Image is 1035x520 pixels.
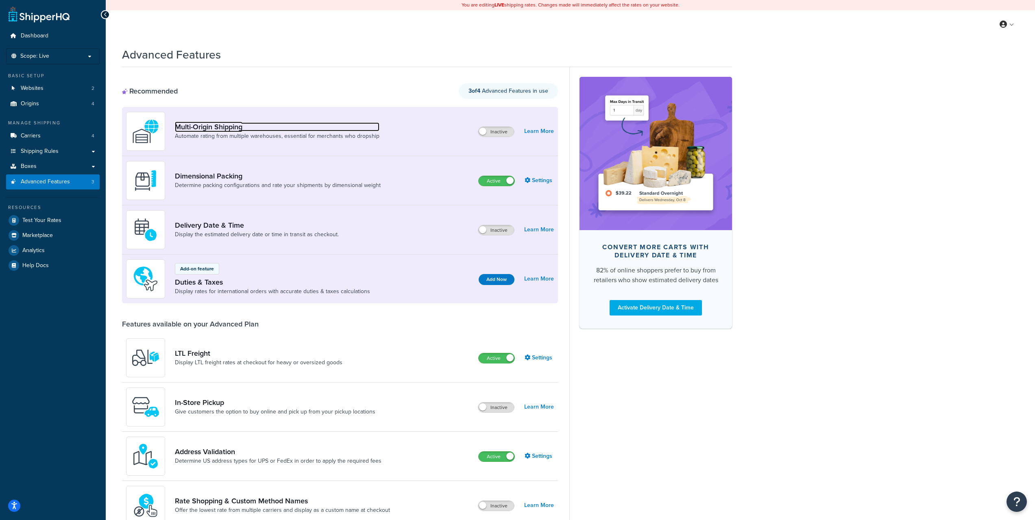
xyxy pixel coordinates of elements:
[6,258,100,273] a: Help Docs
[131,393,160,421] img: wfgcfpwTIucLEAAAAASUVORK5CYII=
[479,353,514,363] label: Active
[22,217,61,224] span: Test Your Rates
[175,506,390,514] a: Offer the lowest rate from multiple carriers and display as a custom name at checkout
[524,224,554,235] a: Learn More
[610,300,702,315] a: Activate Delivery Date & Time
[21,163,37,170] span: Boxes
[21,85,44,92] span: Websites
[6,128,100,144] a: Carriers4
[22,247,45,254] span: Analytics
[6,128,100,144] li: Carriers
[6,159,100,174] a: Boxes
[131,491,160,520] img: icon-duo-feat-rate-shopping-ecdd8bed.png
[175,408,375,416] a: Give customers the option to buy online and pick up from your pickup locations
[468,87,548,95] span: Advanced Features in use
[22,262,49,269] span: Help Docs
[6,96,100,111] a: Origins4
[1007,492,1027,512] button: Open Resource Center
[131,166,160,195] img: DTVBYsAAAAAASUVORK5CYII=
[92,133,94,139] span: 4
[524,401,554,413] a: Learn More
[6,228,100,243] a: Marketplace
[468,87,480,95] strong: 3 of 4
[21,100,39,107] span: Origins
[6,174,100,189] a: Advanced Features3
[592,89,720,218] img: feature-image-ddt-36eae7f7280da8017bfb280eaccd9c446f90b1fe08728e4019434db127062ab4.png
[21,133,41,139] span: Carriers
[21,33,48,39] span: Dashboard
[21,178,70,185] span: Advanced Features
[478,501,514,511] label: Inactive
[524,126,554,137] a: Learn More
[6,96,100,111] li: Origins
[524,273,554,285] a: Learn More
[175,132,379,140] a: Automate rating from multiple warehouses, essential for merchants who dropship
[478,225,514,235] label: Inactive
[175,122,379,131] a: Multi-Origin Shipping
[6,28,100,44] a: Dashboard
[131,442,160,470] img: kIG8fy0lQAAAABJRU5ErkJggg==
[593,243,719,259] div: Convert more carts with delivery date & time
[175,181,381,189] a: Determine packing configurations and rate your shipments by dimensional weight
[6,72,100,79] div: Basic Setup
[175,221,339,230] a: Delivery Date & Time
[131,344,160,372] img: y79ZsPf0fXUFUhFXDzUgf+ktZg5F2+ohG75+v3d2s1D9TjoU8PiyCIluIjV41seZevKCRuEjTPPOKHJsQcmKCXGdfprl3L4q7...
[92,100,94,107] span: 4
[131,265,160,293] img: icon-duo-feat-landed-cost-7136b061.png
[525,352,554,363] a: Settings
[6,174,100,189] li: Advanced Features
[6,81,100,96] a: Websites2
[6,120,100,126] div: Manage Shipping
[479,274,514,285] button: Add Now
[6,204,100,211] div: Resources
[6,243,100,258] a: Analytics
[175,496,390,505] a: Rate Shopping & Custom Method Names
[478,127,514,137] label: Inactive
[21,148,59,155] span: Shipping Rules
[175,398,375,407] a: In-Store Pickup
[180,265,214,272] p: Add-on feature
[20,53,49,60] span: Scope: Live
[175,447,381,456] a: Address Validation
[479,452,514,461] label: Active
[479,176,514,186] label: Active
[122,87,178,96] div: Recommended
[175,231,339,239] a: Display the estimated delivery date or time in transit as checkout.
[92,85,94,92] span: 2
[6,144,100,159] a: Shipping Rules
[122,47,221,63] h1: Advanced Features
[175,359,342,367] a: Display LTL freight rates at checkout for heavy or oversized goods
[6,81,100,96] li: Websites
[525,175,554,186] a: Settings
[131,117,160,146] img: WatD5o0RtDAAAAAElFTkSuQmCC
[92,178,94,185] span: 3
[175,457,381,465] a: Determine US address types for UPS or FedEx in order to apply the required fees
[175,278,370,287] a: Duties & Taxes
[478,403,514,412] label: Inactive
[175,172,381,181] a: Dimensional Packing
[495,1,504,9] b: LIVE
[175,349,342,358] a: LTL Freight
[524,500,554,511] a: Learn More
[593,265,719,285] div: 82% of online shoppers prefer to buy from retailers who show estimated delivery dates
[122,320,259,329] div: Features available on your Advanced Plan
[525,450,554,462] a: Settings
[175,287,370,296] a: Display rates for international orders with accurate duties & taxes calculations
[22,232,53,239] span: Marketplace
[6,213,100,228] a: Test Your Rates
[131,215,160,244] img: gfkeb5ejjkALwAAAABJRU5ErkJggg==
